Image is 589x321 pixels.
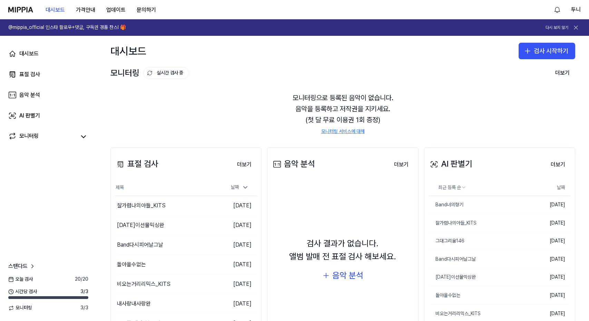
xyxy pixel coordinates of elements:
button: 더보기 [550,66,575,80]
td: [DATE] [222,255,257,275]
button: 검사 시작하기 [519,43,575,59]
button: 대시보드 [40,3,70,17]
td: [DATE] [531,232,571,250]
td: [DATE] [531,268,571,287]
a: 잘가렴나의아들_KITS [429,214,531,232]
div: [DATE]이선물믹싱완 [117,221,164,229]
button: 실시간 검사 중 [143,67,189,79]
button: 두니 [571,6,581,14]
div: 대시보드 [19,50,39,58]
a: 더보기 [545,157,571,172]
span: 20 / 20 [75,276,88,283]
a: [DATE]이선물믹싱완 [429,268,531,286]
div: 모니터링 [110,66,189,80]
a: 모니터링 [8,132,76,142]
button: 더보기 [389,158,414,172]
div: 음악 분석 [272,157,315,170]
td: [DATE] [222,196,257,216]
span: 3 / 3 [80,304,88,311]
div: Band너의향기 [429,201,463,208]
td: [DATE] [222,294,257,314]
div: 내사랑내사랑완 [117,300,151,308]
div: Band다시피어날그날 [117,241,163,249]
a: 더보기 [232,157,257,172]
button: 더보기 [232,158,257,172]
div: 음악 분석 [19,91,40,99]
span: 오늘 검사 [8,276,33,283]
button: 업데이트 [101,3,131,17]
div: 비오는거리리믹스_KITS [429,310,481,317]
div: AI 판별기 [429,157,472,170]
a: 음악 분석 [4,87,92,103]
div: 돌아올수없는 [117,260,146,269]
span: 스탠다드 [8,262,28,270]
img: logo [8,7,33,12]
a: 표절 검사 [4,66,92,83]
button: 음악 분석 [322,269,363,282]
div: 잘가렴나의아들_KITS [429,220,477,227]
div: 표절 검사 [115,157,158,170]
h1: @mippia_official 인스타 팔로우+댓글, 구독권 경품 찬스! 🎁 [8,24,126,31]
td: [DATE] [222,216,257,235]
td: [DATE] [222,275,257,294]
button: 더보기 [545,158,571,172]
a: 그대그리움146 [429,232,531,250]
div: 모니터링 [19,132,39,142]
div: 모니터링으로 등록된 음악이 없습니다. 음악을 등록하고 저작권을 지키세요. (첫 달 무료 이용권 1회 증정) [110,84,575,143]
div: 대시보드 [110,43,146,59]
div: 돌아올수없는 [429,292,460,299]
td: [DATE] [531,250,571,268]
div: 날짜 [228,182,252,193]
div: 그대그리움146 [429,238,464,245]
td: [DATE] [531,196,571,214]
div: 음악 분석 [332,269,363,282]
a: Band다시피어날그날 [429,250,531,268]
div: AI 판별기 [19,112,40,120]
span: 시간당 검사 [8,288,37,295]
div: 검사 결과가 없습니다. 앨범 발매 전 표절 검사 해보세요. [289,237,396,263]
button: 가격안내 [70,3,101,17]
td: [DATE] [531,287,571,305]
a: 모니터링 서비스에 대해 [321,128,365,135]
span: 모니터링 [8,304,32,311]
div: [DATE]이선물믹싱완 [429,274,476,281]
a: 스탠다드 [8,262,36,270]
img: 알림 [553,6,561,14]
a: AI 판별기 [4,107,92,124]
div: 표절 검사 [19,70,40,79]
div: 잘가렴나의아들_KITS [117,201,166,210]
th: 제목 [115,179,222,196]
a: 업데이트 [101,0,131,19]
th: 날짜 [531,179,571,196]
button: 다시 보지 않기 [546,25,568,31]
td: [DATE] [531,214,571,232]
a: 더보기 [389,157,414,172]
a: 대시보드 [4,45,92,62]
div: 비오는거리리믹스_KITS [117,280,170,288]
div: Band다시피어날그날 [429,256,476,263]
a: 돌아올수없는 [429,287,531,304]
a: Band너의향기 [429,196,531,214]
td: [DATE] [222,235,257,255]
button: 문의하기 [131,3,161,17]
span: 3 / 3 [80,288,88,295]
